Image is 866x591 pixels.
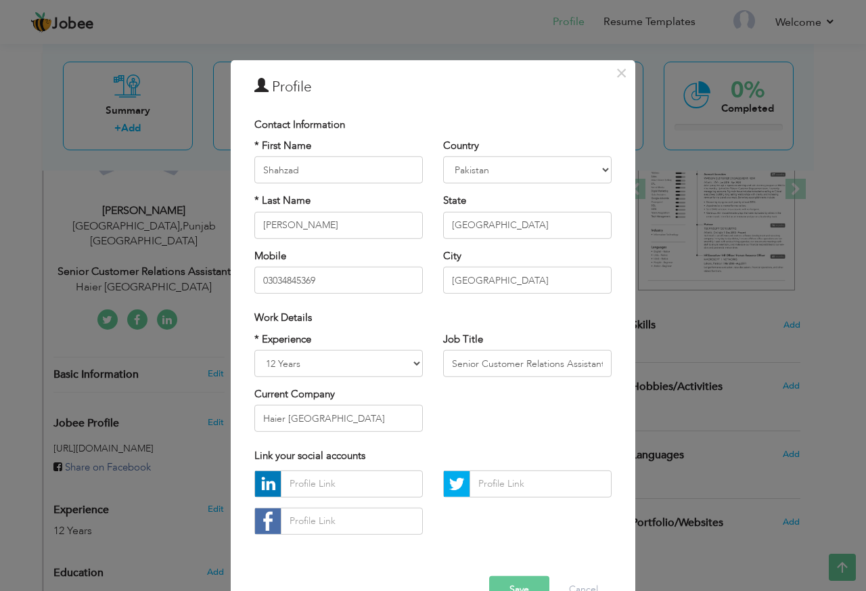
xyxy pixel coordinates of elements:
[443,332,483,346] label: Job Title
[254,117,345,131] span: Contact Information
[255,508,281,534] img: facebook
[254,311,312,324] span: Work Details
[616,60,627,85] span: ×
[281,508,423,535] input: Profile Link
[254,449,365,462] span: Link your social accounts
[443,249,461,263] label: City
[254,139,311,153] label: * First Name
[443,194,466,208] label: State
[254,332,311,346] label: * Experience
[254,194,311,208] label: * Last Name
[255,471,281,497] img: linkedin
[281,470,423,498] input: Profile Link
[470,470,612,498] input: Profile Link
[254,249,286,263] label: Mobile
[610,62,632,83] button: Close
[254,387,335,401] label: Current Company
[254,76,612,97] h3: Profile
[444,471,470,497] img: Twitter
[443,139,479,153] label: Country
